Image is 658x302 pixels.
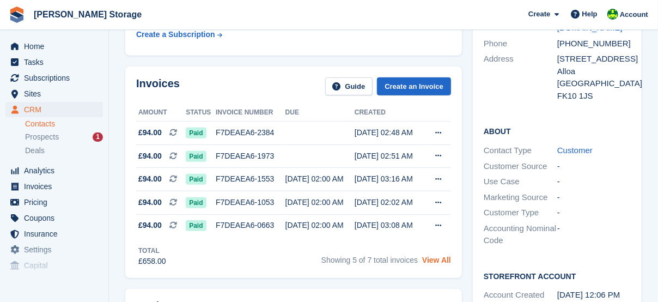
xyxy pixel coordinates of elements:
[285,104,355,122] th: Due
[24,210,89,226] span: Coupons
[24,242,89,257] span: Settings
[484,144,557,157] div: Contact Type
[5,102,103,117] a: menu
[557,146,593,155] a: Customer
[24,179,89,194] span: Invoices
[5,163,103,178] a: menu
[25,146,45,156] span: Deals
[5,39,103,54] a: menu
[186,197,206,208] span: Paid
[138,246,166,256] div: Total
[216,127,285,138] div: F7DEAEA6-2384
[24,163,89,178] span: Analytics
[355,150,424,162] div: [DATE] 02:51 AM
[24,39,89,54] span: Home
[24,226,89,241] span: Insurance
[5,242,103,257] a: menu
[138,197,162,208] span: £94.00
[557,53,631,65] div: [STREET_ADDRESS]
[5,258,103,273] a: menu
[285,173,355,185] div: [DATE] 02:00 AM
[484,191,557,204] div: Marketing Source
[557,289,631,301] div: [DATE] 12:06 PM
[484,160,557,173] div: Customer Source
[484,289,557,301] div: Account Created
[24,258,89,273] span: Capital
[484,125,631,136] h2: About
[557,38,631,50] div: [PHONE_NUMBER]
[355,220,424,231] div: [DATE] 03:08 AM
[136,77,180,95] h2: Invoices
[355,127,424,138] div: [DATE] 02:48 AM
[557,160,631,173] div: -
[186,151,206,162] span: Paid
[24,195,89,210] span: Pricing
[285,220,355,231] div: [DATE] 02:00 AM
[216,220,285,231] div: F7DEAEA6-0663
[5,86,103,101] a: menu
[138,150,162,162] span: £94.00
[25,119,103,129] a: Contacts
[216,173,285,185] div: F7DEAEA6-1553
[484,38,557,50] div: Phone
[25,131,103,143] a: Prospects 1
[557,90,631,102] div: FK10 1JS
[9,7,25,23] img: stora-icon-8386f47178a22dfd0bd8f6a31ec36ba5ce8667c1dd55bd0f319d3a0aa187defe.svg
[321,256,418,264] span: Showing 5 of 7 total invoices
[557,191,631,204] div: -
[5,210,103,226] a: menu
[355,197,424,208] div: [DATE] 02:02 AM
[355,104,424,122] th: Created
[216,104,285,122] th: Invoice number
[136,25,222,45] a: Create a Subscription
[138,220,162,231] span: £94.00
[138,256,166,267] div: £658.00
[484,53,557,102] div: Address
[484,222,557,247] div: Accounting Nominal Code
[24,102,89,117] span: CRM
[5,226,103,241] a: menu
[25,145,103,156] a: Deals
[607,9,618,20] img: Claire Wilson
[620,9,648,20] span: Account
[216,150,285,162] div: F7DEAEA6-1973
[355,173,424,185] div: [DATE] 03:16 AM
[24,55,89,70] span: Tasks
[29,5,146,23] a: [PERSON_NAME] Storage
[377,77,451,95] a: Create an Invoice
[484,270,631,281] h2: Storefront Account
[5,55,103,70] a: menu
[422,256,451,264] a: View All
[186,220,206,231] span: Paid
[5,70,103,86] a: menu
[138,173,162,185] span: £94.00
[484,207,557,219] div: Customer Type
[285,197,355,208] div: [DATE] 02:00 AM
[25,132,59,142] span: Prospects
[138,127,162,138] span: £94.00
[557,65,631,78] div: Alloa
[5,195,103,210] a: menu
[557,222,631,247] div: -
[557,207,631,219] div: -
[557,77,631,90] div: [GEOGRAPHIC_DATA]
[325,77,373,95] a: Guide
[186,174,206,185] span: Paid
[557,176,631,188] div: -
[186,128,206,138] span: Paid
[136,29,215,40] div: Create a Subscription
[136,104,186,122] th: Amount
[528,9,550,20] span: Create
[5,179,103,194] a: menu
[186,104,216,122] th: Status
[93,132,103,142] div: 1
[484,176,557,188] div: Use Case
[24,86,89,101] span: Sites
[24,70,89,86] span: Subscriptions
[582,9,598,20] span: Help
[216,197,285,208] div: F7DEAEA6-1053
